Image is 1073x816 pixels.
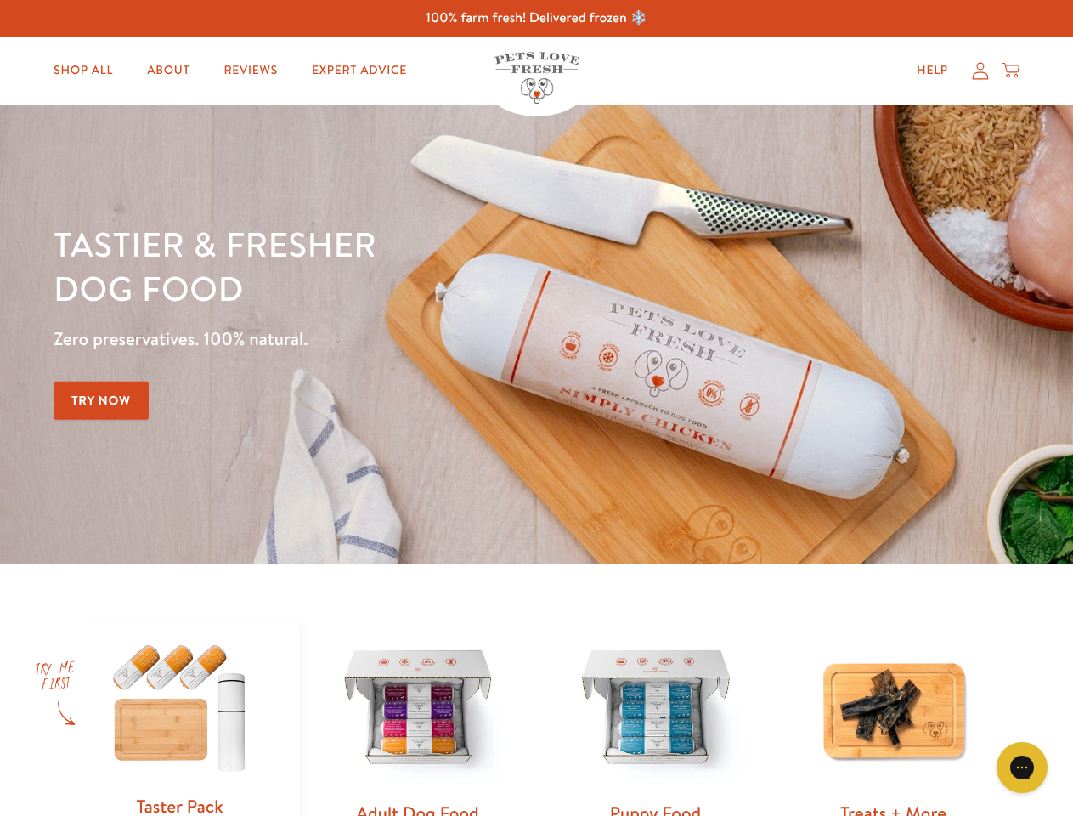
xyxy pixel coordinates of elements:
[988,736,1056,799] iframe: Gorgias live chat messenger
[133,54,203,88] a: About
[210,54,291,88] a: Reviews
[54,382,149,420] a: Try Now
[54,324,697,354] p: Zero preservatives. 100% natural.
[40,54,127,88] a: Shop All
[494,52,579,104] img: Pets Love Fresh
[298,54,421,88] a: Expert Advice
[54,222,697,310] h1: Tastier & fresher dog food
[903,54,962,88] a: Help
